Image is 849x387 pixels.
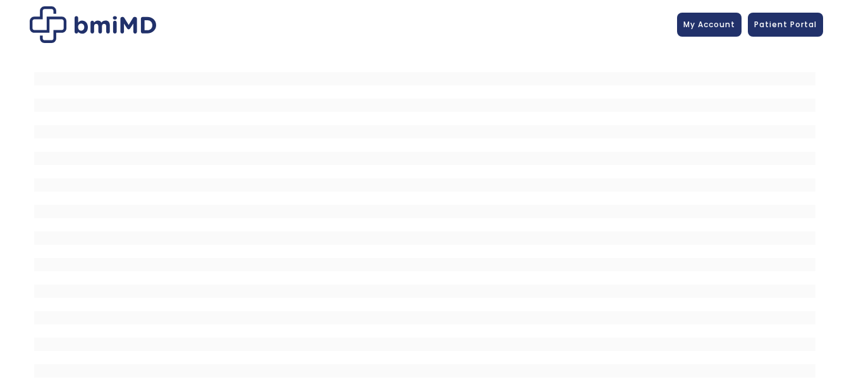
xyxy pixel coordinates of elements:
span: My Account [683,19,735,30]
img: Patient Messaging Portal [30,6,156,43]
a: My Account [677,13,742,37]
span: Patient Portal [754,19,817,30]
a: Patient Portal [748,13,823,37]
